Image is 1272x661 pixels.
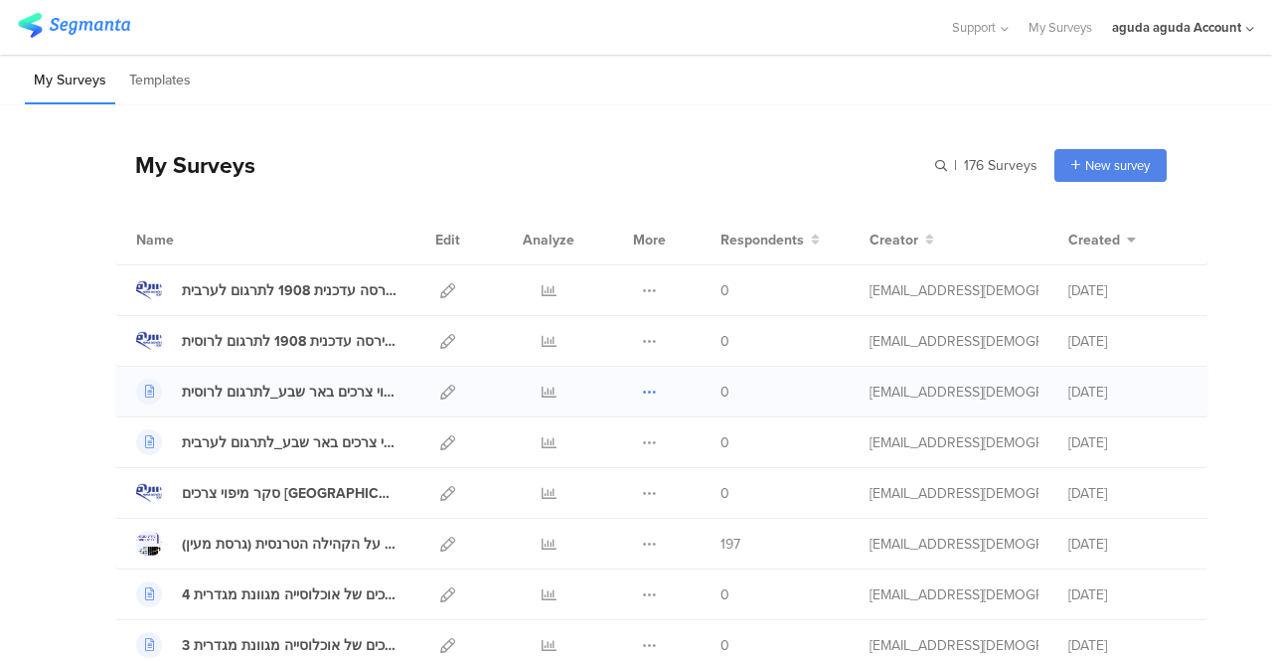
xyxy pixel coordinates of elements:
[182,584,397,605] div: 4 אפיון צרכים של אוכלוסייה מגוונת מגדרית
[870,432,1038,453] div: research@lgbt.org.il
[720,230,820,250] button: Respondents
[182,432,397,453] div: סקר מיפוי צרכים באר שבע_לתרגום לערבית
[25,58,115,104] li: My Surveys
[1068,280,1188,301] div: [DATE]
[120,58,200,104] li: Templates
[870,584,1038,605] div: research@lgbt.org.il
[182,280,397,301] div: סקר באר שבע גרסה עדכנית 1908 לתרגום לערבית
[182,635,397,656] div: 3 אפיון צרכים של אוכלוסייה מגוונת מגדרית
[182,331,397,352] div: סקר באר שבע גירסה עדכנית 1908 לתרגום לרוסית
[1068,584,1188,605] div: [DATE]
[136,480,397,506] a: סקר מיפוי צרכים [GEOGRAPHIC_DATA]
[1068,331,1188,352] div: [DATE]
[720,635,729,656] span: 0
[182,534,397,555] div: סקר עמדות מטפלים.ות על הקהילה הטרנסית (גרסת מעין)
[1068,635,1188,656] div: [DATE]
[720,534,740,555] span: 197
[964,155,1037,176] span: 176 Surveys
[870,230,918,250] span: Creator
[720,483,729,504] span: 0
[720,382,729,403] span: 0
[720,584,729,605] span: 0
[1112,18,1241,37] div: aguda aguda Account
[426,215,469,264] div: Edit
[870,534,1038,555] div: digital@lgbt.org.il
[136,379,397,405] a: סקר מיפוי צרכים באר שבע_לתרגום לרוסית
[870,331,1038,352] div: research@lgbt.org.il
[136,328,397,354] a: סקר באר שבע גירסה עדכנית 1908 לתרגום לרוסית
[952,18,996,37] span: Support
[1068,230,1136,250] button: Created
[136,531,397,557] a: סקר עמדות מטפלים.ות על הקהילה הטרנסית (גרסת מעין)
[519,215,578,264] div: Analyze
[870,280,1038,301] div: research@lgbt.org.il
[720,331,729,352] span: 0
[870,382,1038,403] div: research@lgbt.org.il
[1085,156,1150,175] span: New survey
[136,230,255,250] div: Name
[870,635,1038,656] div: research@lgbt.org.il
[628,215,671,264] div: More
[136,581,397,607] a: 4 אפיון צרכים של אוכלוסייה מגוונת מגדרית
[136,632,397,658] a: 3 אפיון צרכים של אוכלוסייה מגוונת מגדרית
[1068,483,1188,504] div: [DATE]
[18,13,130,38] img: segmanta logo
[182,382,397,403] div: סקר מיפוי צרכים באר שבע_לתרגום לרוסית
[1068,534,1188,555] div: [DATE]
[182,483,397,504] div: סקר מיפוי צרכים באר שבע
[870,483,1038,504] div: research@lgbt.org.il
[136,429,397,455] a: סקר מיפוי צרכים באר שבע_לתרגום לערבית
[115,148,255,182] div: My Surveys
[1068,382,1188,403] div: [DATE]
[720,230,804,250] span: Respondents
[136,277,397,303] a: סקר באר שבע גרסה עדכנית 1908 לתרגום לערבית
[720,432,729,453] span: 0
[1068,432,1188,453] div: [DATE]
[720,280,729,301] span: 0
[951,155,960,176] span: |
[870,230,934,250] button: Creator
[1068,230,1120,250] span: Created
